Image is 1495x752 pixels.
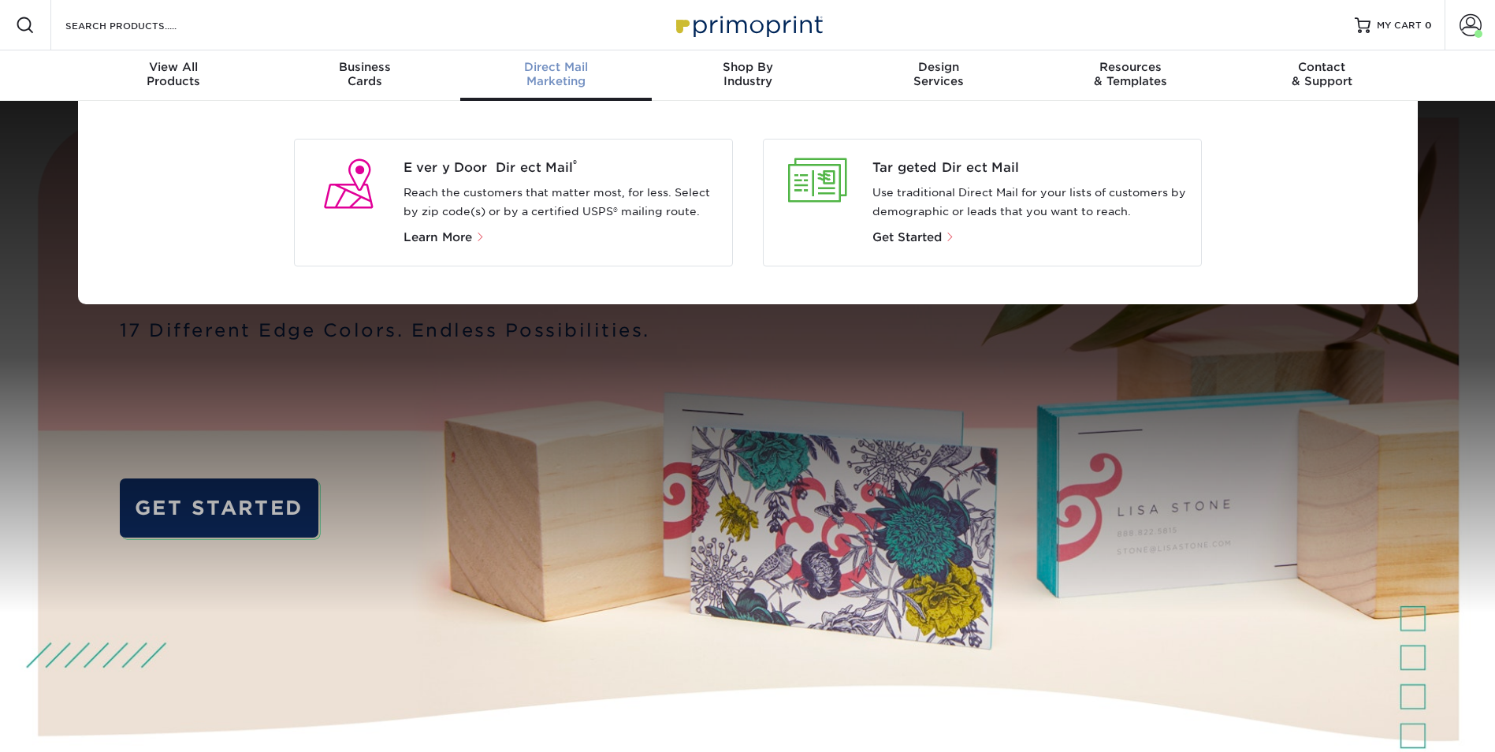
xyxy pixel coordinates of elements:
[669,8,827,42] img: Primoprint
[269,50,460,101] a: BusinessCards
[404,184,720,222] p: Reach the customers that matter most, for less. Select by zip code(s) or by a certified USPS® mai...
[64,16,218,35] input: SEARCH PRODUCTS.....
[78,60,270,88] div: Products
[652,50,843,101] a: Shop ByIndustry
[1377,19,1422,32] span: MY CART
[872,230,942,244] span: Get Started
[404,158,720,177] a: Every Door Direct Mail®
[1425,20,1432,31] span: 0
[843,60,1035,74] span: Design
[269,60,460,74] span: Business
[460,50,652,101] a: Direct MailMarketing
[652,60,843,74] span: Shop By
[573,158,577,169] sup: ®
[1035,60,1226,88] div: & Templates
[78,50,270,101] a: View AllProducts
[404,230,472,244] span: Learn More
[872,158,1188,177] a: Targeted Direct Mail
[1226,60,1418,74] span: Contact
[872,232,955,244] a: Get Started
[269,60,460,88] div: Cards
[872,184,1188,222] p: Use traditional Direct Mail for your lists of customers by demographic or leads that you want to ...
[460,60,652,74] span: Direct Mail
[404,232,492,244] a: Learn More
[1035,60,1226,74] span: Resources
[1226,50,1418,101] a: Contact& Support
[843,60,1035,88] div: Services
[78,60,270,74] span: View All
[1226,60,1418,88] div: & Support
[652,60,843,88] div: Industry
[404,158,720,177] span: Every Door Direct Mail
[460,60,652,88] div: Marketing
[1035,50,1226,101] a: Resources& Templates
[843,50,1035,101] a: DesignServices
